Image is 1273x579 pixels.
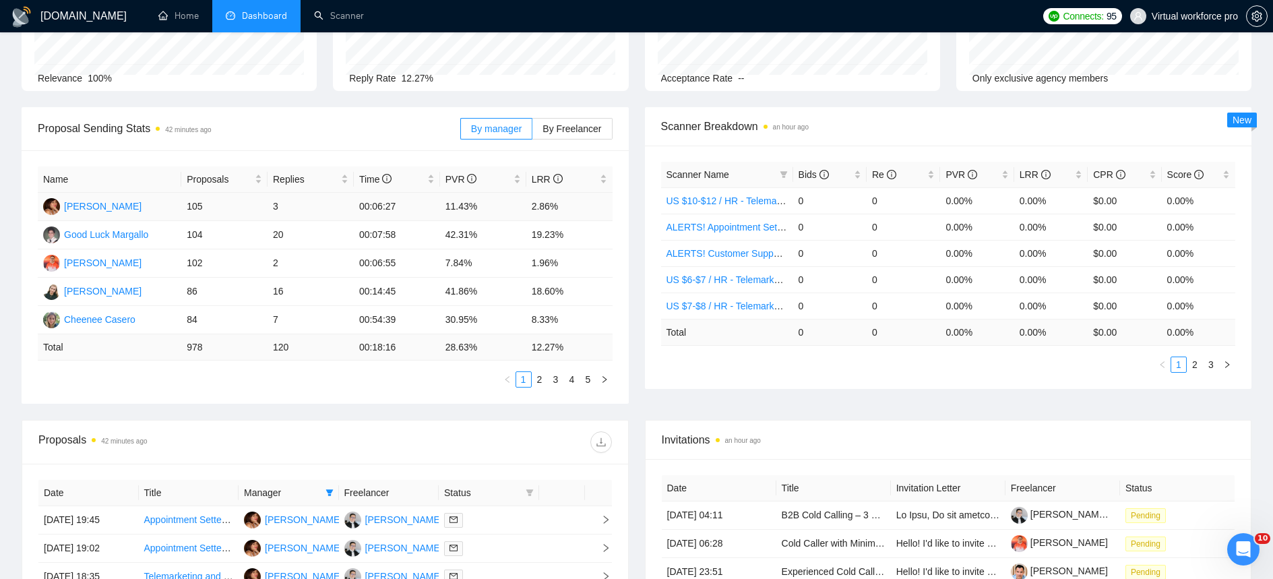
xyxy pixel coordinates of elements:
[323,483,336,503] span: filter
[523,483,536,503] span: filter
[38,480,139,506] th: Date
[532,174,563,185] span: LRR
[1014,319,1088,345] td: 0.00 %
[666,274,795,285] a: US $6-$7 / HR - Telemarketing
[662,475,776,501] th: Date
[666,301,795,311] a: US $7-$8 / HR - Telemarketing
[471,123,522,134] span: By manager
[891,475,1005,501] th: Invitation Letter
[440,278,526,306] td: 41.86%
[596,371,613,388] button: right
[1187,357,1203,373] li: 2
[268,166,354,193] th: Replies
[1125,538,1171,549] a: Pending
[165,126,211,133] time: 42 minutes ago
[782,510,942,520] a: B2B Cold Calling – 3 Full-Time Agents
[43,228,148,239] a: GLGood Luck Margallo
[244,540,261,557] img: SF
[1011,566,1108,576] a: [PERSON_NAME]
[1093,169,1125,180] span: CPR
[144,543,427,553] a: Appointment Setter (Outreach & Sales) – Digital Marketing Services
[1063,9,1104,24] span: Connects:
[268,221,354,249] td: 20
[793,266,867,293] td: 0
[242,10,287,22] span: Dashboard
[1203,357,1219,373] li: 3
[1247,11,1267,22] span: setting
[940,187,1014,214] td: 0.00%
[1011,535,1028,552] img: c1obEvdW1Ima1LOV3cPGNX--DkD9Bjk0MAmdJewIGZQRzGr6_QqZ8smHAHikJ1Hf7w
[1162,187,1235,214] td: 0.00%
[516,371,532,388] li: 1
[1162,214,1235,240] td: 0.00%
[661,319,793,345] td: Total
[382,174,392,183] span: info-circle
[1041,170,1051,179] span: info-circle
[725,437,761,444] time: an hour ago
[1194,170,1204,179] span: info-circle
[799,169,829,180] span: Bids
[181,166,268,193] th: Proposals
[365,512,523,527] div: [PERSON_NAME] [PERSON_NAME]
[1014,293,1088,319] td: 0.00%
[268,249,354,278] td: 2
[1154,357,1171,373] button: left
[1088,187,1161,214] td: $0.00
[1125,508,1166,523] span: Pending
[1011,507,1028,524] img: c1AyKq6JICviXaEpkmdqJS9d0fu8cPtAjDADDsaqrL33dmlxerbgAEFrRdAYEnyeyq
[972,73,1109,84] span: Only exclusive agency members
[1116,170,1125,179] span: info-circle
[819,170,829,179] span: info-circle
[349,73,396,84] span: Reply Rate
[440,334,526,361] td: 28.63 %
[354,221,440,249] td: 00:07:58
[1125,566,1171,577] a: Pending
[344,512,361,528] img: LB
[1187,357,1202,372] a: 2
[440,249,526,278] td: 7.84%
[1154,357,1171,373] li: Previous Page
[1246,5,1268,27] button: setting
[666,195,805,206] a: US $10-$12 / HR - Telemarketing
[43,313,135,324] a: CCCheenee Casero
[940,293,1014,319] td: 0.00%
[661,118,1236,135] span: Scanner Breakdown
[38,73,82,84] span: Relevance
[549,372,563,387] a: 3
[867,293,940,319] td: 0
[662,431,1235,448] span: Invitations
[793,187,867,214] td: 0
[782,538,950,549] a: Cold Caller with Minimal Accent Needed
[1162,266,1235,293] td: 0.00%
[1125,537,1166,551] span: Pending
[244,514,342,524] a: SF[PERSON_NAME]
[600,375,609,384] span: right
[244,512,261,528] img: SF
[581,372,596,387] a: 5
[139,480,239,506] th: Title
[268,306,354,334] td: 7
[467,174,476,183] span: info-circle
[564,371,580,388] li: 4
[666,248,807,259] a: ALERTS! Customer Support USA
[226,11,235,20] span: dashboard
[445,174,477,185] span: PVR
[354,193,440,221] td: 00:06:27
[526,249,613,278] td: 1.96%
[1011,509,1188,520] a: [PERSON_NAME] [PERSON_NAME]
[354,334,440,361] td: 00:18:16
[1246,11,1268,22] a: setting
[526,278,613,306] td: 18.60%
[1020,169,1051,180] span: LRR
[553,174,563,183] span: info-circle
[590,431,612,453] button: download
[268,334,354,361] td: 120
[139,535,239,563] td: Appointment Setter (Outreach & Sales) – Digital Marketing Services
[776,501,891,530] td: B2B Cold Calling – 3 Full-Time Agents
[503,375,511,384] span: left
[187,172,252,187] span: Proposals
[365,541,523,555] div: [PERSON_NAME] [PERSON_NAME]
[43,257,142,268] a: DE[PERSON_NAME]
[43,255,60,272] img: DE
[64,312,135,327] div: Cheenee Casero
